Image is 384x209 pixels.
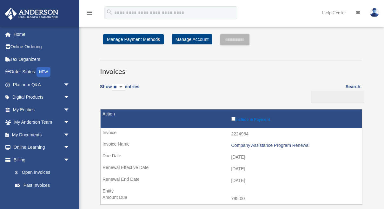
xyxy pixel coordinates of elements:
[36,67,50,77] div: NEW
[4,153,76,166] a: Billingarrow_drop_down
[63,141,76,154] span: arrow_drop_down
[4,53,79,66] a: Tax Organizers
[231,115,359,122] label: Include in Payment
[101,193,362,205] td: 795.00
[370,8,379,17] img: User Pic
[101,151,362,163] td: [DATE]
[19,169,22,177] span: $
[309,83,362,102] label: Search:
[112,84,125,91] select: Showentries
[101,128,362,140] td: 2224984
[86,11,93,16] a: menu
[231,143,359,148] div: Company Assistance Program Renewal
[9,166,73,179] a: $Open Invoices
[311,91,364,103] input: Search:
[4,41,79,53] a: Online Ordering
[4,66,79,79] a: Order StatusNEW
[4,91,79,104] a: Digital Productsarrow_drop_down
[101,163,362,175] td: [DATE]
[4,78,79,91] a: Platinum Q&Aarrow_drop_down
[63,128,76,141] span: arrow_drop_down
[101,175,362,187] td: [DATE]
[63,103,76,116] span: arrow_drop_down
[4,116,79,129] a: My Anderson Teamarrow_drop_down
[4,28,79,41] a: Home
[103,34,164,44] a: Manage Payment Methods
[100,83,139,97] label: Show entries
[63,78,76,91] span: arrow_drop_down
[3,8,60,20] img: Anderson Advisors Platinum Portal
[106,9,113,16] i: search
[4,103,79,116] a: My Entitiesarrow_drop_down
[231,117,235,121] input: Include in Payment
[63,153,76,167] span: arrow_drop_down
[63,116,76,129] span: arrow_drop_down
[86,9,93,16] i: menu
[63,91,76,104] span: arrow_drop_down
[9,179,76,192] a: Past Invoices
[4,128,79,141] a: My Documentsarrow_drop_down
[4,141,79,154] a: Online Learningarrow_drop_down
[100,61,362,76] h3: Invoices
[172,34,212,44] a: Manage Account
